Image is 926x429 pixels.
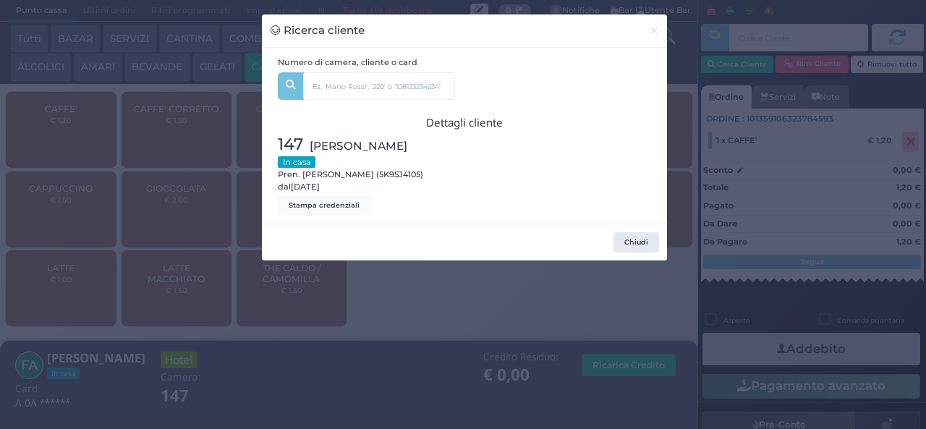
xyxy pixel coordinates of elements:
[278,132,303,157] span: 147
[278,56,417,69] label: Numero di camera, cliente o card
[271,132,465,216] div: Pren. [PERSON_NAME] (5K95J4105) dal
[303,72,455,100] input: Es. 'Mario Rossi', '220' o '108123234234'
[278,156,315,168] small: In casa
[271,22,365,39] h3: Ricerca cliente
[650,22,659,38] span: ×
[310,137,407,154] span: [PERSON_NAME]
[291,181,320,193] span: [DATE]
[278,116,652,129] h3: Dettagli cliente
[613,232,659,252] button: Chiudi
[278,195,370,216] button: Stampa credenziali
[642,14,667,47] button: Chiudi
